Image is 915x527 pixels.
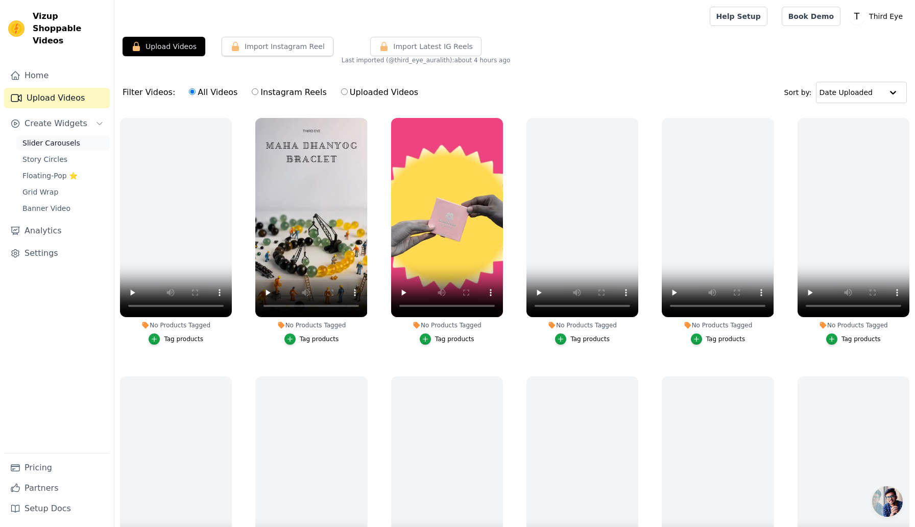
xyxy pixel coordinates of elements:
button: Tag products [284,333,339,345]
button: Import Latest IG Reels [370,37,481,56]
a: Story Circles [16,152,110,166]
button: T Third Eye [849,7,907,26]
a: Analytics [4,221,110,241]
a: Floating-Pop ⭐ [16,169,110,183]
span: Create Widgets [25,117,87,130]
a: Banner Video [16,201,110,215]
a: Partners [4,478,110,498]
input: Instagram Reels [252,88,258,95]
div: Open chat [872,486,903,517]
button: Upload Videos [123,37,205,56]
a: Book Demo [782,7,840,26]
input: All Videos [189,88,196,95]
span: Story Circles [22,154,67,164]
text: T [854,11,860,21]
button: Tag products [420,333,474,345]
button: Tag products [149,333,203,345]
a: Setup Docs [4,498,110,519]
a: Home [4,65,110,86]
a: Help Setup [710,7,767,26]
button: Create Widgets [4,113,110,134]
img: Vizup [8,20,25,37]
label: All Videos [188,86,238,99]
button: Tag products [691,333,745,345]
div: Sort by: [784,82,907,103]
input: Uploaded Videos [341,88,348,95]
div: Tag products [706,335,745,343]
div: Tag products [164,335,203,343]
div: No Products Tagged [120,321,232,329]
a: Pricing [4,458,110,478]
label: Uploaded Videos [341,86,419,99]
div: No Products Tagged [391,321,503,329]
span: Floating-Pop ⭐ [22,171,78,181]
div: Tag products [570,335,610,343]
button: Tag products [555,333,610,345]
span: Grid Wrap [22,187,58,197]
div: Tag products [300,335,339,343]
span: Vizup Shoppable Videos [33,10,106,47]
div: No Products Tagged [255,321,367,329]
button: Import Instagram Reel [222,37,333,56]
div: No Products Tagged [662,321,774,329]
div: No Products Tagged [798,321,909,329]
div: No Products Tagged [526,321,638,329]
p: Third Eye [865,7,907,26]
a: Settings [4,243,110,263]
span: Import Latest IG Reels [393,41,473,52]
a: Grid Wrap [16,185,110,199]
label: Instagram Reels [251,86,327,99]
button: Tag products [826,333,881,345]
a: Upload Videos [4,88,110,108]
div: Filter Videos: [123,81,424,104]
span: Last imported (@ third_eye_auralith ): about 4 hours ago [342,56,511,64]
span: Banner Video [22,203,70,213]
div: Tag products [435,335,474,343]
span: Slider Carousels [22,138,80,148]
a: Slider Carousels [16,136,110,150]
div: Tag products [841,335,881,343]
